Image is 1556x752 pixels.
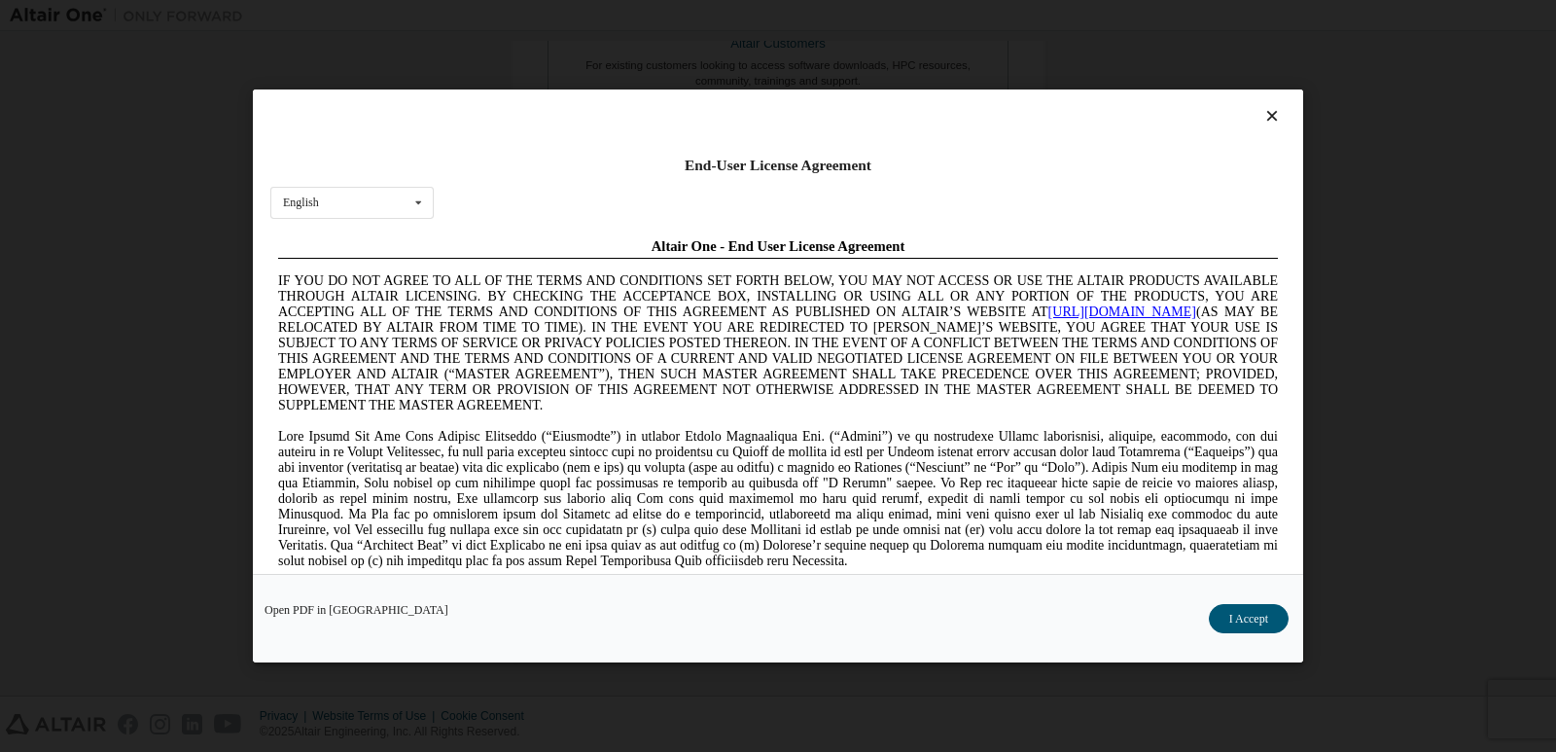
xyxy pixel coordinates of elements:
[283,197,319,208] div: English
[1209,604,1289,633] button: I Accept
[778,74,926,89] a: [URL][DOMAIN_NAME]
[8,43,1008,182] span: IF YOU DO NOT AGREE TO ALL OF THE TERMS AND CONDITIONS SET FORTH BELOW, YOU MAY NOT ACCESS OR USE...
[270,156,1286,175] div: End-User License Agreement
[265,604,448,616] a: Open PDF in [GEOGRAPHIC_DATA]
[381,8,635,23] span: Altair One - End User License Agreement
[8,198,1008,338] span: Lore Ipsumd Sit Ame Cons Adipisc Elitseddo (“Eiusmodte”) in utlabor Etdolo Magnaaliqua Eni. (“Adm...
